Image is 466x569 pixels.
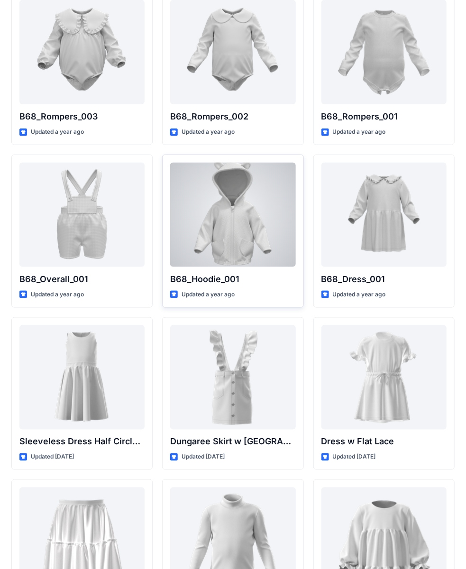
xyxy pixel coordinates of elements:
a: B68_Hoodie_001 [170,163,295,267]
p: B68_Rompers_002 [170,110,295,123]
p: B68_Dress_001 [321,273,447,286]
a: Dungaree Skirt w Ruffles [170,325,295,430]
p: Updated [DATE] [31,452,74,462]
p: Dress w Flat Lace [321,435,447,449]
p: Dungaree Skirt w [GEOGRAPHIC_DATA] [170,435,295,449]
p: Updated a year ago [182,290,235,300]
p: B68_Rompers_003 [19,110,145,123]
a: B68_Dress_001 [321,163,447,267]
p: Updated a year ago [333,127,386,137]
p: B68_Rompers_001 [321,110,447,123]
p: Updated [DATE] [182,452,225,462]
a: B68_Overall_001 [19,163,145,267]
p: Updated a year ago [31,127,84,137]
p: B68_Hoodie_001 [170,273,295,286]
p: Updated [DATE] [333,452,376,462]
p: Updated a year ago [182,127,235,137]
p: Sleeveless Dress Half Circle Skirt [19,435,145,449]
p: Updated a year ago [31,290,84,300]
a: Dress w Flat Lace [321,325,447,430]
p: B68_Overall_001 [19,273,145,286]
a: Sleeveless Dress Half Circle Skirt [19,325,145,430]
p: Updated a year ago [333,290,386,300]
